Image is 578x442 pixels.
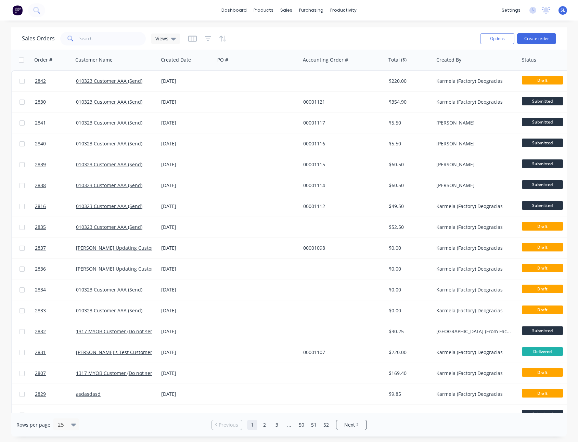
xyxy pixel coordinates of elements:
[436,140,512,147] div: [PERSON_NAME]
[35,321,76,342] a: 2832
[35,71,76,91] a: 2842
[303,99,379,105] div: 00001121
[35,405,76,425] a: 2828
[436,349,512,356] div: Karmela (Factory) Deogracias
[436,78,512,84] div: Karmela (Factory) Deogracias
[522,243,563,251] span: Draft
[12,5,23,15] img: Factory
[436,370,512,377] div: Karmela (Factory) Deogracias
[250,5,277,15] div: products
[35,78,46,84] span: 2842
[522,410,563,418] span: Submitted
[436,224,512,231] div: Karmela (Factory) Deogracias
[35,328,46,335] span: 2832
[259,420,270,430] a: Page 2
[336,421,367,428] a: Next page
[35,196,76,217] a: 2816
[522,76,563,84] span: Draft
[35,217,76,237] a: 2835
[76,328,158,335] a: 1317 MYOB Customer (Do not send)
[161,140,212,147] div: [DATE]
[272,420,282,430] a: Page 3
[522,368,563,377] span: Draft
[296,5,327,15] div: purchasing
[284,420,294,430] a: Jump forward
[480,33,514,44] button: Options
[161,119,212,126] div: [DATE]
[436,56,461,63] div: Created By
[344,421,355,428] span: Next
[76,349,152,355] a: [PERSON_NAME]'s Test Customer
[389,328,429,335] div: $30.25
[561,7,565,13] span: SL
[247,420,257,430] a: Page 1 is your current page
[161,265,212,272] div: [DATE]
[76,182,142,188] a: 010323 Customer AAA (Send)
[303,140,379,147] div: 00001116
[35,286,46,293] span: 2834
[76,140,142,147] a: 010323 Customer AAA (Send)
[388,56,407,63] div: Total ($)
[35,224,46,231] span: 2835
[303,56,348,63] div: Accounting Order #
[161,224,212,231] div: [DATE]
[522,347,563,356] span: Delivered
[76,99,142,105] a: 010323 Customer AAA (Send)
[161,391,212,398] div: [DATE]
[321,420,331,430] a: Page 52
[522,222,563,231] span: Draft
[522,305,563,314] span: Draft
[389,307,429,314] div: $0.00
[303,161,379,168] div: 00001115
[436,182,512,189] div: [PERSON_NAME]
[161,78,212,84] div: [DATE]
[76,412,152,418] a: [PERSON_NAME]'s Test Customer
[436,307,512,314] div: Karmela (Factory) Deogracias
[389,161,429,168] div: $60.50
[35,113,76,133] a: 2841
[436,286,512,293] div: Karmela (Factory) Deogracias
[219,421,238,428] span: Previous
[161,412,212,418] div: [DATE]
[303,412,379,418] div: 00001106
[389,224,429,231] div: $52.50
[522,285,563,293] span: Draft
[16,421,50,428] span: Rows per page
[522,139,563,147] span: Submitted
[76,78,142,84] a: 010323 Customer AAA (Send)
[436,412,512,418] div: [PERSON_NAME]
[389,99,429,105] div: $354.90
[79,32,146,45] input: Search...
[309,420,319,430] a: Page 51
[389,349,429,356] div: $220.00
[389,245,429,251] div: $0.00
[75,56,113,63] div: Customer Name
[76,370,158,376] a: 1317 MYOB Customer (Do not send)
[522,201,563,210] span: Submitted
[35,349,46,356] span: 2831
[389,412,429,418] div: $165.00
[436,203,512,210] div: Karmela (Factory) Deogracias
[35,238,76,258] a: 2837
[76,391,101,397] a: asdasdasd
[35,384,76,404] a: 2829
[35,161,46,168] span: 2839
[389,78,429,84] div: $220.00
[522,389,563,398] span: Draft
[303,203,379,210] div: 00001112
[209,420,370,430] ul: Pagination
[389,391,429,398] div: $9.85
[76,265,160,272] a: [PERSON_NAME] Updating Customer
[436,245,512,251] div: Karmela (Factory) Deogracias
[498,5,524,15] div: settings
[217,56,228,63] div: PO #
[35,133,76,154] a: 2840
[76,307,142,314] a: 010323 Customer AAA (Send)
[436,161,512,168] div: [PERSON_NAME]
[296,420,307,430] a: Page 50
[35,307,46,314] span: 2833
[436,391,512,398] div: Karmela (Factory) Deogracias
[35,412,46,418] span: 2828
[161,56,191,63] div: Created Date
[35,265,46,272] span: 2836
